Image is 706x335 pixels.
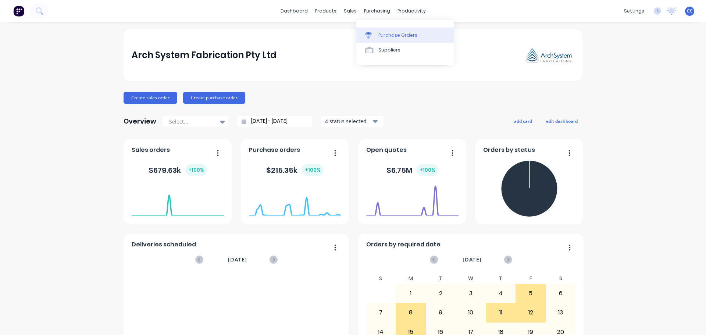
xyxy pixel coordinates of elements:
[456,284,485,303] div: 3
[394,6,429,17] div: productivity
[396,303,425,322] div: 8
[486,273,516,284] div: T
[546,284,575,303] div: 6
[463,256,482,264] span: [DATE]
[132,48,277,63] div: Arch System Fabrication Pty Ltd
[311,6,340,17] div: products
[378,32,417,39] div: Purchase Orders
[183,92,245,104] button: Create purchase order
[541,116,582,126] button: edit dashboard
[366,240,441,249] span: Orders by required date
[185,164,207,176] div: + 100 %
[456,303,485,322] div: 10
[360,6,394,17] div: purchasing
[356,43,454,57] a: Suppliers
[456,273,486,284] div: W
[325,117,371,125] div: 4 status selected
[546,273,576,284] div: S
[277,6,311,17] a: dashboard
[228,256,247,264] span: [DATE]
[132,240,196,249] span: Deliveries scheduled
[417,164,438,176] div: + 100 %
[366,146,407,154] span: Open quotes
[266,164,324,176] div: $ 215.35k
[396,273,426,284] div: M
[356,28,454,42] a: Purchase Orders
[426,303,456,322] div: 9
[486,284,516,303] div: 4
[378,47,400,53] div: Suppliers
[132,146,170,154] span: Sales orders
[426,284,456,303] div: 2
[124,92,177,104] button: Create sales order
[516,273,546,284] div: F
[124,114,156,129] div: Overview
[396,284,425,303] div: 1
[523,46,574,65] img: Arch System Fabrication Pty Ltd
[516,284,545,303] div: 5
[321,116,384,127] button: 4 status selected
[516,303,545,322] div: 12
[340,6,360,17] div: sales
[426,273,456,284] div: T
[687,8,693,14] span: CC
[486,303,516,322] div: 11
[620,6,648,17] div: settings
[366,273,396,284] div: S
[366,303,396,322] div: 7
[546,303,575,322] div: 13
[386,164,438,176] div: $ 6.75M
[483,146,535,154] span: Orders by status
[13,6,24,17] img: Factory
[302,164,324,176] div: + 100 %
[149,164,207,176] div: $ 679.63k
[249,146,300,154] span: Purchase orders
[509,116,537,126] button: add card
